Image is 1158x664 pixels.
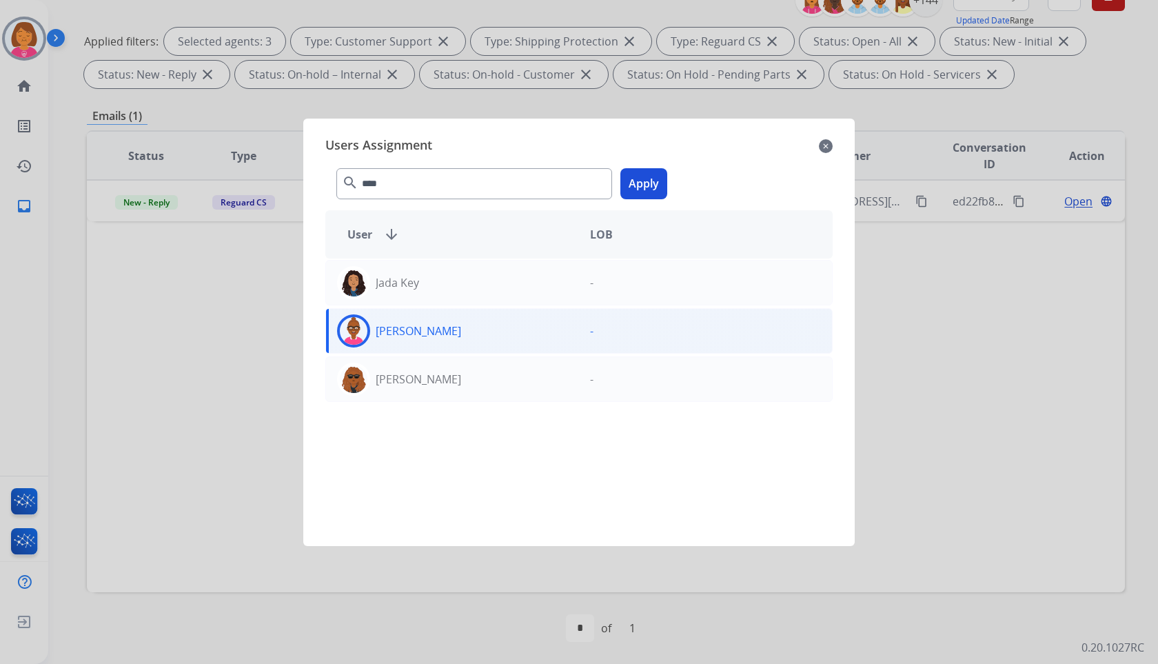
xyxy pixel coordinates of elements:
[590,274,593,291] p: -
[376,274,419,291] p: Jada Key
[620,168,667,199] button: Apply
[590,226,613,243] span: LOB
[376,323,461,339] p: [PERSON_NAME]
[336,226,579,243] div: User
[819,138,833,154] mat-icon: close
[590,323,593,339] p: -
[325,135,432,157] span: Users Assignment
[376,371,461,388] p: [PERSON_NAME]
[383,226,400,243] mat-icon: arrow_downward
[342,174,358,191] mat-icon: search
[590,371,593,388] p: -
